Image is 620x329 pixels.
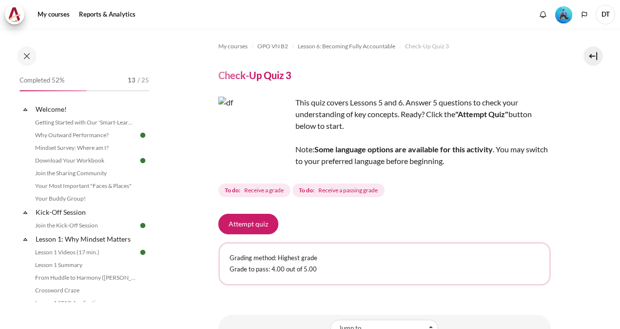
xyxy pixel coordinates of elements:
[128,76,136,85] span: 13
[19,90,87,91] div: 52%
[230,253,540,263] p: Grading method: Highest grade
[20,104,30,114] span: Collapse
[218,97,551,167] div: This quiz covers Lessons 5 and 6. Answer 5 questions to check your understanding of key concepts....
[295,144,314,154] span: Note:
[218,214,278,234] button: Attempt quiz
[218,41,248,52] a: My courses
[32,155,138,166] a: Download Your Workbook
[218,182,387,199] div: Completion requirements for Check-Up Quiz 3
[455,109,508,119] strong: "Attempt Quiz"
[34,206,138,219] a: Kick-Off Session
[218,39,551,54] nav: Navigation bar
[577,7,592,22] button: Languages
[32,297,138,309] a: Lesson 1 STAR Application
[405,42,449,51] span: Check-Up Quiz 3
[76,5,139,24] a: Reports & Analytics
[32,285,138,296] a: Crossword Craze
[32,193,138,205] a: Your Buddy Group!
[138,248,147,257] img: Done
[32,117,138,128] a: Getting Started with Our 'Smart-Learning' Platform
[32,247,138,258] a: Lesson 1 Videos (17 min.)
[596,5,615,24] span: DT
[225,186,240,195] strong: To do:
[314,144,493,154] strong: Some language options are available for this activity
[32,180,138,192] a: Your Most Important "Faces & Places"
[257,41,288,52] a: OPO VN B2
[32,220,138,231] a: Join the Kick-Off Session
[536,7,550,22] div: Show notification window with no new notifications
[32,129,138,141] a: Why Outward Performance?
[19,76,64,85] span: Completed 52%
[32,142,138,154] a: Mindset Survey: Where am I?
[230,265,540,274] p: Grade to pass: 4.00 out of 5.00
[20,234,30,244] span: Collapse
[551,5,576,23] a: Level #3
[298,41,395,52] a: Lesson 6: Becoming Fully Accountable
[299,186,314,195] strong: To do:
[5,5,29,24] a: Architeck Architeck
[298,42,395,51] span: Lesson 6: Becoming Fully Accountable
[405,41,449,52] a: Check-Up Quiz 3
[34,103,138,116] a: Welcome!
[257,42,288,51] span: OPO VN B2
[555,5,572,23] div: Level #3
[218,97,291,170] img: df
[32,259,138,271] a: Lesson 1 Summary
[8,7,21,22] img: Architeck
[596,5,615,24] a: User menu
[138,131,147,140] img: Done
[218,42,248,51] span: My courses
[34,5,73,24] a: My courses
[32,272,138,284] a: From Huddle to Harmony ([PERSON_NAME]'s Story)
[137,76,149,85] span: / 25
[32,167,138,179] a: Join the Sharing Community
[138,156,147,165] img: Done
[20,207,30,217] span: Collapse
[34,232,138,246] a: Lesson 1: Why Mindset Matters
[555,6,572,23] img: Level #3
[244,186,284,195] span: Receive a grade
[138,221,147,230] img: Done
[318,186,378,195] span: Receive a passing grade
[218,69,291,82] h4: Check-Up Quiz 3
